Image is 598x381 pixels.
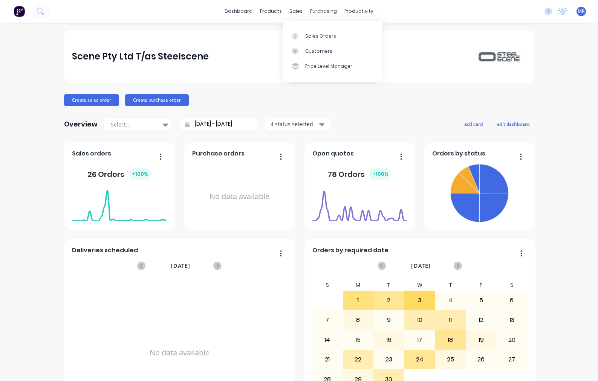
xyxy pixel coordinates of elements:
div: 12 [466,311,496,329]
div: 6 [497,291,527,310]
span: [DATE] [171,262,190,270]
div: 14 [312,331,343,349]
div: 4 [435,291,465,310]
div: + 100 % [369,168,392,180]
button: Create sales order [64,94,119,106]
div: 7 [312,311,343,329]
span: Open quotes [312,149,354,158]
div: sales [286,6,306,17]
div: + 100 % [129,168,151,180]
div: 18 [435,331,465,349]
div: purchasing [306,6,341,17]
div: T [435,280,466,291]
div: 17 [405,331,435,349]
div: 5 [466,291,496,310]
div: 20 [497,331,527,349]
div: 25 [435,350,465,369]
div: No data available [192,161,287,232]
a: Price Level Manager [283,59,382,74]
img: Factory [14,6,25,17]
div: 10 [405,311,435,329]
button: add card [459,119,488,129]
img: Scene Pty Ltd T/as Steelscene [473,50,526,63]
div: F [466,280,497,291]
span: Purchase orders [192,149,245,158]
div: 3 [405,291,435,310]
div: 2 [374,291,404,310]
a: dashboard [221,6,256,17]
div: 1 [343,291,373,310]
div: 11 [435,311,465,329]
div: 19 [466,331,496,349]
div: Price Level Manager [305,63,352,70]
span: Sales orders [72,149,111,158]
div: 9 [374,311,404,329]
div: T [373,280,404,291]
div: 78 Orders [328,168,392,180]
div: 13 [497,311,527,329]
div: 8 [343,311,373,329]
div: 23 [374,350,404,369]
button: Create purchase order [125,94,189,106]
span: Orders by status [432,149,485,158]
div: products [256,6,286,17]
span: MR [578,8,585,15]
div: 26 Orders [87,168,151,180]
div: S [312,280,343,291]
a: Sales Orders [283,28,382,43]
div: 16 [374,331,404,349]
button: 4 status selected [266,119,330,130]
div: 22 [343,350,373,369]
span: [DATE] [411,262,431,270]
div: Scene Pty Ltd T/as Steelscene [72,49,209,64]
div: 27 [497,350,527,369]
div: productivity [341,6,377,17]
div: Overview [64,117,98,132]
a: Customers [283,44,382,59]
div: 21 [312,350,343,369]
div: M [343,280,374,291]
div: S [496,280,527,291]
div: 4 status selected [271,120,318,128]
div: Sales Orders [305,33,336,40]
div: W [404,280,435,291]
button: edit dashboard [492,119,534,129]
div: 24 [405,350,435,369]
div: Customers [305,48,332,55]
div: 15 [343,331,373,349]
div: 26 [466,350,496,369]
